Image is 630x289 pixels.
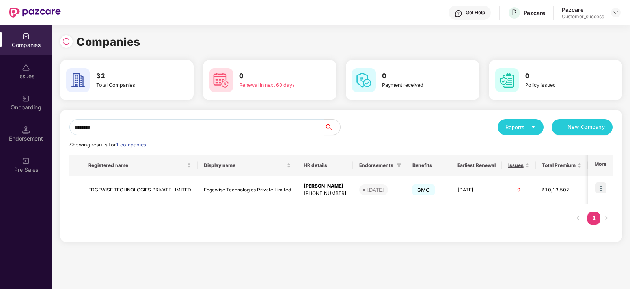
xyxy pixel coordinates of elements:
div: [DATE] [367,186,384,194]
span: New Company [568,123,605,131]
th: Registered name [82,155,198,176]
h1: Companies [76,33,140,51]
span: Endorsements [359,162,393,169]
span: Display name [204,162,285,169]
div: Customer_success [562,13,604,20]
th: Issues [502,155,536,176]
div: 0 [508,186,529,194]
a: 1 [587,212,600,224]
img: New Pazcare Logo [9,8,61,18]
div: Policy issued [525,81,593,89]
img: svg+xml;base64,PHN2ZyB4bWxucz0iaHR0cDovL3d3dy53My5vcmcvMjAwMC9zdmciIHdpZHRoPSI2MCIgaGVpZ2h0PSI2MC... [352,68,376,92]
img: svg+xml;base64,PHN2ZyB4bWxucz0iaHR0cDovL3d3dy53My5vcmcvMjAwMC9zdmciIHdpZHRoPSI2MCIgaGVpZ2h0PSI2MC... [66,68,90,92]
h3: 0 [525,71,593,81]
span: search [324,124,340,130]
img: svg+xml;base64,PHN2ZyBpZD0iQ29tcGFuaWVzIiB4bWxucz0iaHR0cDovL3d3dy53My5vcmcvMjAwMC9zdmciIHdpZHRoPS... [22,32,30,40]
img: svg+xml;base64,PHN2ZyB4bWxucz0iaHR0cDovL3d3dy53My5vcmcvMjAwMC9zdmciIHdpZHRoPSI2MCIgaGVpZ2h0PSI2MC... [209,68,233,92]
img: svg+xml;base64,PHN2ZyBpZD0iRHJvcGRvd24tMzJ4MzIiIHhtbG5zPSJodHRwOi8vd3d3LnczLm9yZy8yMDAwL3N2ZyIgd2... [613,9,619,16]
div: Reports [505,123,536,131]
img: svg+xml;base64,PHN2ZyB3aWR0aD0iMjAiIGhlaWdodD0iMjAiIHZpZXdCb3g9IjAgMCAyMCAyMCIgZmlsbD0ibm9uZSIgeG... [22,157,30,165]
button: right [600,212,613,225]
th: Total Premium [536,155,588,176]
img: svg+xml;base64,PHN2ZyB4bWxucz0iaHR0cDovL3d3dy53My5vcmcvMjAwMC9zdmciIHdpZHRoPSI2MCIgaGVpZ2h0PSI2MC... [495,68,519,92]
button: left [572,212,584,225]
div: [PHONE_NUMBER] [304,190,347,197]
span: Issues [508,162,524,169]
div: Pazcare [524,9,545,17]
span: Total Premium [542,162,576,169]
th: Earliest Renewal [451,155,502,176]
span: plus [559,124,565,131]
div: Pazcare [562,6,604,13]
span: left [576,216,580,220]
h3: 32 [96,71,164,81]
img: svg+xml;base64,PHN2ZyB3aWR0aD0iMTQuNSIgaGVpZ2h0PSIxNC41IiB2aWV3Qm94PSIwIDAgMTYgMTYiIGZpbGw9Im5vbm... [22,126,30,134]
span: GMC [412,184,435,195]
button: search [324,119,341,135]
th: Benefits [406,155,451,176]
h3: 0 [239,71,307,81]
span: Showing results for [69,142,147,148]
img: icon [595,182,606,193]
span: filter [397,163,401,168]
td: [DATE] [451,176,502,204]
span: Registered name [88,162,185,169]
img: svg+xml;base64,PHN2ZyBpZD0iSGVscC0zMngzMiIgeG1sbnM9Imh0dHA6Ly93d3cudzMub3JnLzIwMDAvc3ZnIiB3aWR0aD... [455,9,462,17]
div: Renewal in next 60 days [239,81,307,89]
img: svg+xml;base64,PHN2ZyBpZD0iSXNzdWVzX2Rpc2FibGVkIiB4bWxucz0iaHR0cDovL3d3dy53My5vcmcvMjAwMC9zdmciIH... [22,64,30,71]
span: right [604,216,609,220]
td: Edgewise Technologies Private Limited [198,176,297,204]
span: 1 companies. [116,142,147,148]
img: svg+xml;base64,PHN2ZyB3aWR0aD0iMjAiIGhlaWdodD0iMjAiIHZpZXdCb3g9IjAgMCAyMCAyMCIgZmlsbD0ibm9uZSIgeG... [22,95,30,103]
span: filter [395,161,403,170]
th: More [588,155,613,176]
div: Total Companies [96,81,164,89]
h3: 0 [382,71,450,81]
div: Payment received [382,81,450,89]
div: ₹10,13,502 [542,186,582,194]
li: Next Page [600,212,613,225]
li: Previous Page [572,212,584,225]
div: [PERSON_NAME] [304,182,347,190]
div: Get Help [466,9,485,16]
td: EDGEWISE TECHNOLOGIES PRIVATE LIMITED [82,176,198,204]
span: P [512,8,517,17]
th: HR details [297,155,353,176]
img: svg+xml;base64,PHN2ZyBpZD0iUmVsb2FkLTMyeDMyIiB4bWxucz0iaHR0cDovL3d3dy53My5vcmcvMjAwMC9zdmciIHdpZH... [62,38,70,45]
button: plusNew Company [552,119,613,135]
th: Display name [198,155,297,176]
span: caret-down [531,124,536,129]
